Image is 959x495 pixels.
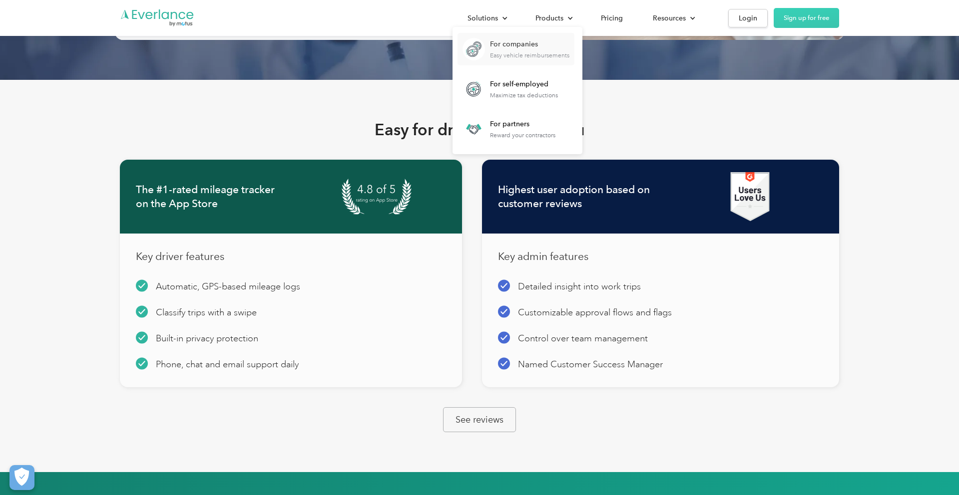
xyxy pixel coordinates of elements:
[443,407,516,432] a: See reviews
[643,9,703,27] div: Resources
[120,8,195,27] a: Go to homepage
[156,331,258,345] p: Built-in privacy protection
[453,27,582,154] nav: Solutions
[458,9,515,27] div: Solutions
[728,9,768,27] a: Login
[375,120,585,140] h2: Easy for drivers, easy for you
[490,52,569,59] div: Easy vehicle reimbursements
[156,357,299,371] p: Phone, chat and email support daily
[591,9,633,27] a: Pricing
[518,331,648,345] p: Control over team management
[601,12,623,24] div: Pricing
[120,160,462,387] a: The #1-rated mileage tracker on the App StoreKey driver featuresAutomatic, GPS-based mileage logs...
[498,171,652,223] h3: Highest user adoption based on customer reviews
[518,305,672,319] p: Customizable approval flows and flags
[468,12,498,24] div: Solutions
[518,279,641,293] p: Detailed insight into work trips
[490,92,558,99] div: Maximize tax deductions
[490,132,555,139] div: Reward your contractors
[458,73,563,105] a: For self-employedMaximize tax deductions
[490,119,555,129] div: For partners
[653,12,686,24] div: Resources
[498,249,588,263] p: Key admin features
[9,465,34,490] button: Cookies Settings
[136,249,224,263] p: Key driver features
[518,357,663,371] p: Named Customer Success Manager
[525,9,581,27] div: Products
[490,79,558,89] div: For self-employed
[156,305,257,319] p: Classify trips with a swipe
[458,33,574,65] a: For companiesEasy vehicle reimbursements
[458,113,560,145] a: For partnersReward your contractors
[482,160,839,387] a: Highest user adoption based on customer reviewsKey admin featuresDetailed insight into work trips...
[739,12,757,24] div: Login
[490,39,569,49] div: For companies
[136,171,283,223] h3: The #1-rated mileage tracker on the App Store
[774,8,839,28] a: Sign up for free
[156,279,300,293] p: Automatic, GPS-based mileage logs
[456,414,503,426] div: See reviews
[132,49,182,70] input: Submit
[535,12,563,24] div: Products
